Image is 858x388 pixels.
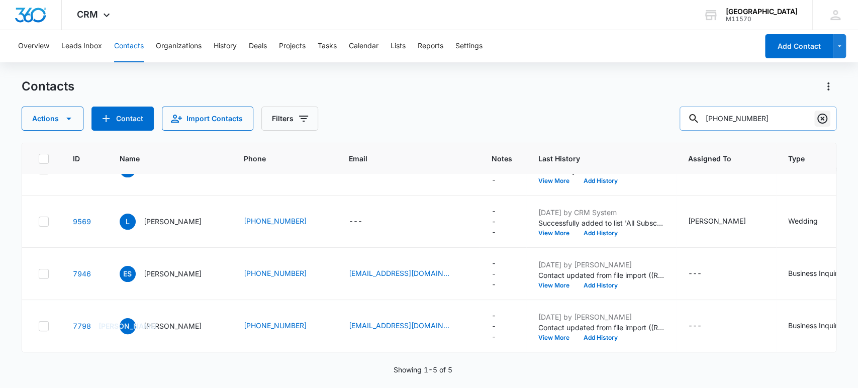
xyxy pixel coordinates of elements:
p: [DATE] by [PERSON_NAME] [538,312,664,322]
button: View More [538,230,577,236]
div: Email - estaarcx@gmail.com - Select to Edit Field [349,268,467,280]
p: [PERSON_NAME] [144,268,202,279]
div: Wedding [788,216,818,226]
div: Phone - (713) 584-3587 - Select to Edit Field [244,320,325,332]
button: Import Contacts [162,107,253,131]
span: Last History [538,153,649,164]
span: L [120,214,136,230]
div: Phone - (713) 584-5143 - Select to Edit Field [244,268,325,280]
div: [PERSON_NAME] [688,216,746,226]
div: Name - Lorena - Select to Edit Field [120,214,220,230]
div: account name [726,8,798,16]
button: Leads Inbox [61,30,102,62]
div: --- [492,310,496,342]
span: [PERSON_NAME] [120,318,136,334]
a: Navigate to contact details page for Lorena [73,217,91,226]
span: Phone [244,153,310,164]
div: Notes - - Select to Edit Field [492,206,514,237]
div: Name - Esther Sankoh - Select to Edit Field [120,266,220,282]
div: Assigned To - - Select to Edit Field [688,268,720,280]
input: Search Contacts [680,107,836,131]
span: ID [73,153,81,164]
p: [DATE] by CRM System [538,207,664,218]
button: Deals [249,30,267,62]
button: Reports [418,30,443,62]
div: Name - Jocelyn Ascencio - Select to Edit Field [120,318,220,334]
span: ES [120,266,136,282]
a: [PHONE_NUMBER] [244,216,307,226]
p: [DATE] by [PERSON_NAME] [538,259,664,270]
a: Navigate to contact details page for Esther Sankoh [73,269,91,278]
a: [PHONE_NUMBER] [244,320,307,331]
a: Navigate to contact details page for Jocelyn Ascencio [73,322,91,330]
div: Assigned To - Cynthia Peraza - Select to Edit Field [688,216,764,228]
a: [EMAIL_ADDRESS][DOMAIN_NAME] [349,320,449,331]
h1: Contacts [22,79,74,94]
div: Email - Ascenjoc000@gmail.com - Select to Edit Field [349,320,467,332]
div: --- [492,258,496,289]
span: Email [349,153,453,164]
button: Clear [814,111,830,127]
span: Name [120,153,205,164]
span: Notes [492,153,514,164]
button: Add Contact [91,107,154,131]
div: account id [726,16,798,23]
button: View More [538,178,577,184]
p: Successfully added to list 'All Subscribers'. [538,218,664,228]
div: --- [688,320,702,332]
div: Business Inquiry [788,268,841,278]
a: [PHONE_NUMBER] [244,268,307,278]
button: Add History [577,335,625,341]
button: Add History [577,178,625,184]
button: History [214,30,237,62]
div: Phone - (713) 584-0729 - Select to Edit Field [244,216,325,228]
p: Contact updated from file import ((R)M11570 - Alegria Gardens contact-form-small-2023-11-30 - con... [538,322,664,333]
button: Lists [391,30,406,62]
button: Settings [455,30,483,62]
div: Business Inquiry [788,320,841,331]
button: View More [538,335,577,341]
button: Actions [820,78,836,94]
button: View More [538,282,577,288]
button: Projects [279,30,306,62]
span: Type [788,153,845,164]
button: Contacts [114,30,144,62]
div: Notes - - Select to Edit Field [492,258,514,289]
button: Overview [18,30,49,62]
span: CRM [77,9,98,20]
button: Organizations [156,30,202,62]
div: --- [688,268,702,280]
div: Email - - Select to Edit Field [349,216,380,228]
a: [EMAIL_ADDRESS][DOMAIN_NAME] [349,268,449,278]
div: Assigned To - - Select to Edit Field [688,320,720,332]
button: Add Contact [765,34,833,58]
button: Filters [261,107,318,131]
div: Type - Wedding - Select to Edit Field [788,216,836,228]
div: Notes - - Select to Edit Field [492,310,514,342]
button: Add History [577,230,625,236]
p: Contact updated from file import ((R)M11570 - Alegria Gardens contact-form-small-2023-11-30 - con... [538,270,664,280]
p: Showing 1-5 of 5 [394,364,452,375]
span: Assigned To [688,153,749,164]
button: Tasks [318,30,337,62]
button: Add History [577,282,625,288]
div: --- [492,206,496,237]
button: Actions [22,107,83,131]
p: [PERSON_NAME] [144,216,202,227]
div: --- [349,216,362,228]
p: [PERSON_NAME] [144,321,202,331]
button: Calendar [349,30,378,62]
